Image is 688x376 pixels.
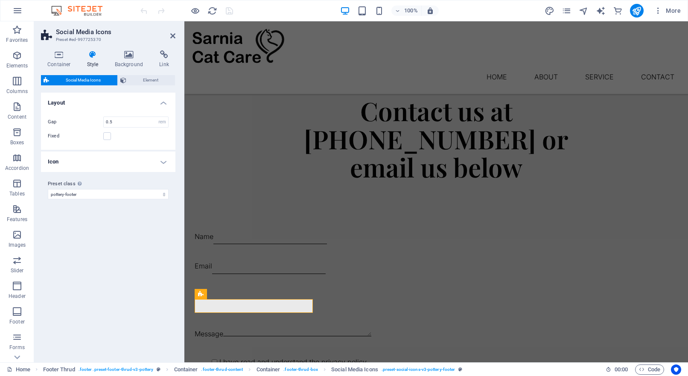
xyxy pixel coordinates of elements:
p: Favorites [6,37,28,44]
button: Social Media Icons [41,75,117,85]
i: Navigator [579,6,589,16]
label: Fixed [48,131,103,141]
h2: Social Media Icons [56,28,175,36]
button: Click here to leave preview mode and continue editing [190,6,200,16]
h4: Layout [41,93,175,108]
button: commerce [613,6,623,16]
label: Preset class [48,179,169,189]
p: Elements [6,62,28,69]
span: Social Media Icons [52,75,115,85]
button: More [650,4,684,17]
i: This element is a customizable preset [157,367,160,372]
p: Header [9,293,26,300]
img: Editor Logo [49,6,113,16]
i: AI Writer [596,6,606,16]
span: Click to select. Double-click to edit [257,364,280,375]
h4: Icon [41,152,175,172]
i: Publish [632,6,641,16]
label: Gap [48,120,103,124]
p: Accordion [5,165,29,172]
p: Tables [9,190,25,197]
button: Code [635,364,664,375]
button: publish [630,4,644,17]
p: Images [9,242,26,248]
h3: Preset #ed-997725370 [56,36,158,44]
p: Features [7,216,27,223]
span: More [654,6,681,15]
button: pages [562,6,572,16]
nav: breadcrumb [43,364,463,375]
p: Forms [9,344,25,351]
button: text_generator [596,6,606,16]
span: Code [639,364,660,375]
p: Slider [11,267,24,274]
button: navigator [579,6,589,16]
h6: 100% [404,6,418,16]
span: Click to select. Double-click to edit [174,364,198,375]
span: . footer-thrud-box [283,364,318,375]
span: . preset-social-icons-v3-pottery-footer [382,364,455,375]
a: Click to cancel selection. Double-click to open Pages [7,364,30,375]
button: Element [118,75,175,85]
i: Design (Ctrl+Alt+Y) [545,6,554,16]
h4: Background [108,50,153,68]
span: Click to select. Double-click to edit [43,364,75,375]
button: 100% [391,6,422,16]
button: design [545,6,555,16]
h4: Container [41,50,81,68]
button: reload [207,6,217,16]
button: Usercentrics [671,364,681,375]
p: Footer [9,318,25,325]
i: Reload page [207,6,217,16]
span: . footer .preset-footer-thrud-v3-pottery [79,364,154,375]
span: 00 00 [615,364,628,375]
h6: Session time [606,364,628,375]
i: Pages (Ctrl+Alt+S) [562,6,571,16]
p: Content [8,114,26,120]
h4: Link [153,50,175,68]
p: Boxes [10,139,24,146]
i: This element is a customizable preset [458,367,462,372]
i: On resize automatically adjust zoom level to fit chosen device. [426,7,434,15]
h4: Style [81,50,108,68]
i: Commerce [613,6,623,16]
span: : [621,366,622,373]
span: Element [129,75,172,85]
p: Columns [6,88,28,95]
span: Click to select. Double-click to edit [331,364,378,375]
span: . footer-thrud-content [201,364,243,375]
